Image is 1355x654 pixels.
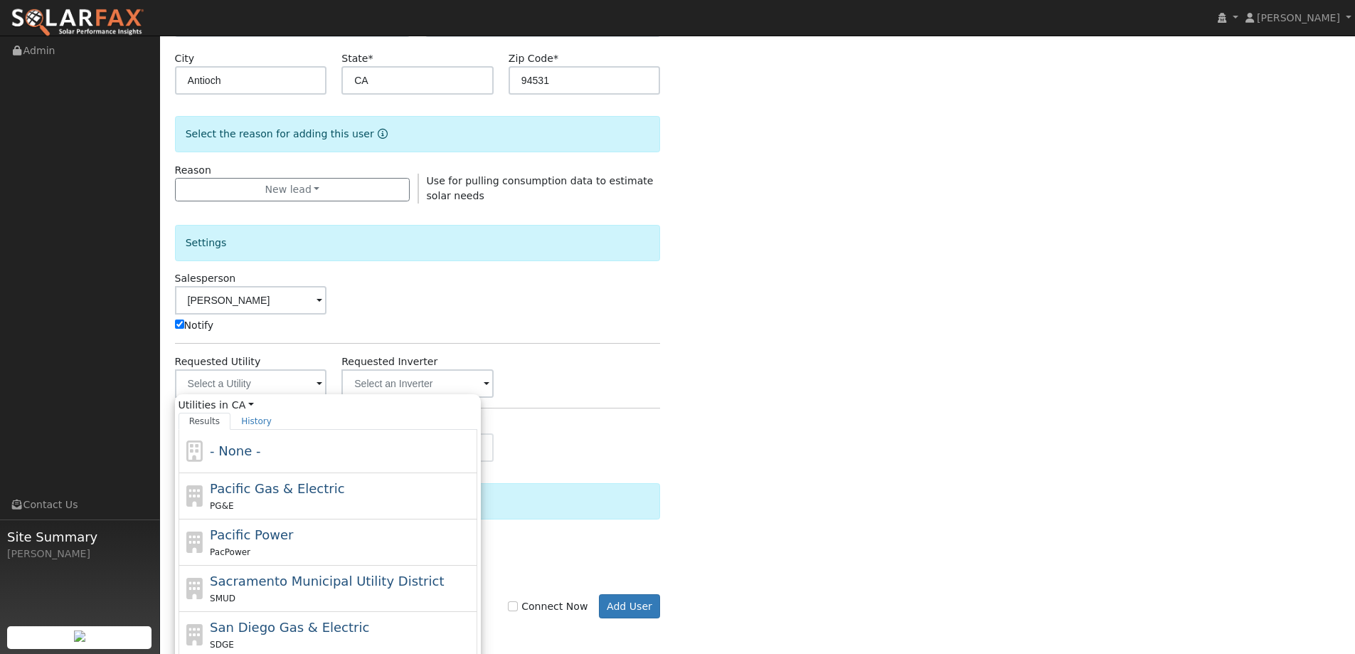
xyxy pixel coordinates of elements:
[508,601,518,611] input: Connect Now
[210,501,233,511] span: PG&E
[175,178,410,202] button: New lead
[175,163,211,178] label: Reason
[175,271,236,286] label: Salesperson
[7,527,152,547] span: Site Summary
[175,51,195,66] label: City
[175,318,214,333] label: Notify
[7,547,152,561] div: [PERSON_NAME]
[175,286,327,315] input: Select a User
[175,320,184,329] input: Notify
[210,640,234,650] span: SDGE
[368,53,373,64] span: Required
[553,53,558,64] span: Required
[11,8,144,38] img: SolarFax
[210,481,344,496] span: Pacific Gas & Electric
[599,594,661,618] button: Add User
[230,413,282,430] a: History
[210,443,260,458] span: - None -
[341,369,494,398] input: Select an Inverter
[341,354,437,369] label: Requested Inverter
[175,116,661,152] div: Select the reason for adding this user
[210,527,293,542] span: Pacific Power
[175,225,661,261] div: Settings
[341,51,373,66] label: State
[427,175,654,201] span: Use for pulling consumption data to estimate solar needs
[74,631,85,642] img: retrieve
[179,413,231,430] a: Results
[232,398,254,413] a: CA
[210,594,235,603] span: SMUD
[1257,12,1340,23] span: [PERSON_NAME]
[210,547,250,557] span: PacPower
[508,599,588,614] label: Connect Now
[210,620,369,635] span: San Diego Gas & Electric
[175,369,327,398] input: Select a Utility
[509,51,558,66] label: Zip Code
[175,354,261,369] label: Requested Utility
[210,574,444,589] span: Sacramento Municipal Utility District
[179,398,477,413] span: Utilities in
[374,128,388,139] a: Reason for new user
